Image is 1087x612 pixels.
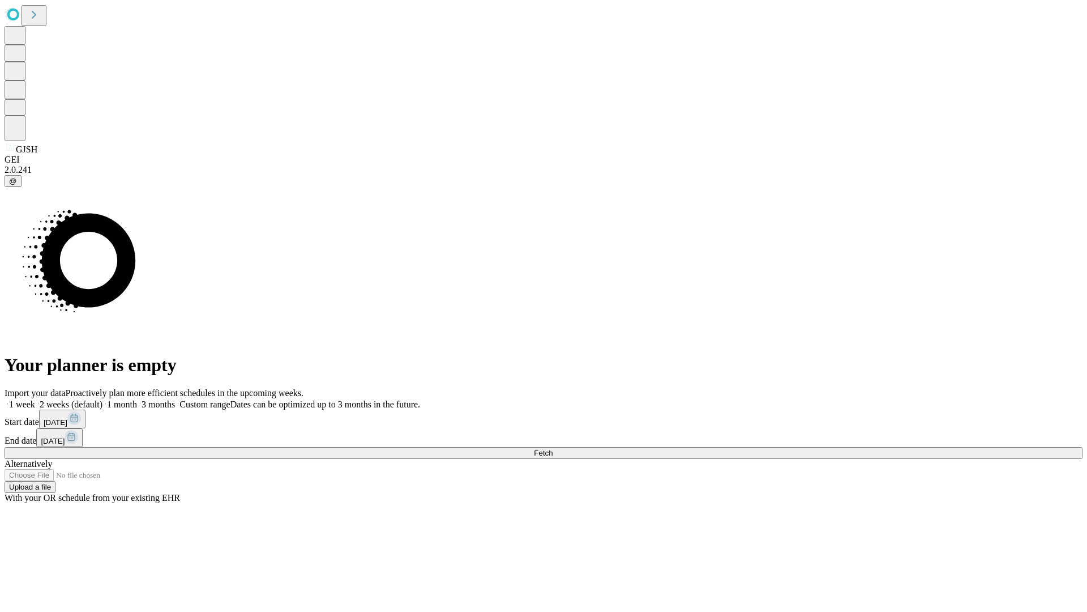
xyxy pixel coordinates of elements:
span: 2 weeks (default) [40,399,102,409]
div: GEI [5,155,1082,165]
span: @ [9,177,17,185]
span: 3 months [142,399,175,409]
div: 2.0.241 [5,165,1082,175]
span: Custom range [179,399,230,409]
button: Upload a file [5,481,55,493]
button: [DATE] [36,428,83,447]
span: Alternatively [5,459,52,469]
span: 1 month [107,399,137,409]
button: Fetch [5,447,1082,459]
button: @ [5,175,22,187]
button: [DATE] [39,410,85,428]
span: 1 week [9,399,35,409]
span: [DATE] [41,437,65,445]
span: Dates can be optimized up to 3 months in the future. [230,399,420,409]
div: End date [5,428,1082,447]
div: Start date [5,410,1082,428]
h1: Your planner is empty [5,355,1082,376]
span: Proactively plan more efficient schedules in the upcoming weeks. [66,388,303,398]
span: Fetch [534,449,553,457]
span: GJSH [16,144,37,154]
span: [DATE] [44,418,67,427]
span: With your OR schedule from your existing EHR [5,493,180,503]
span: Import your data [5,388,66,398]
